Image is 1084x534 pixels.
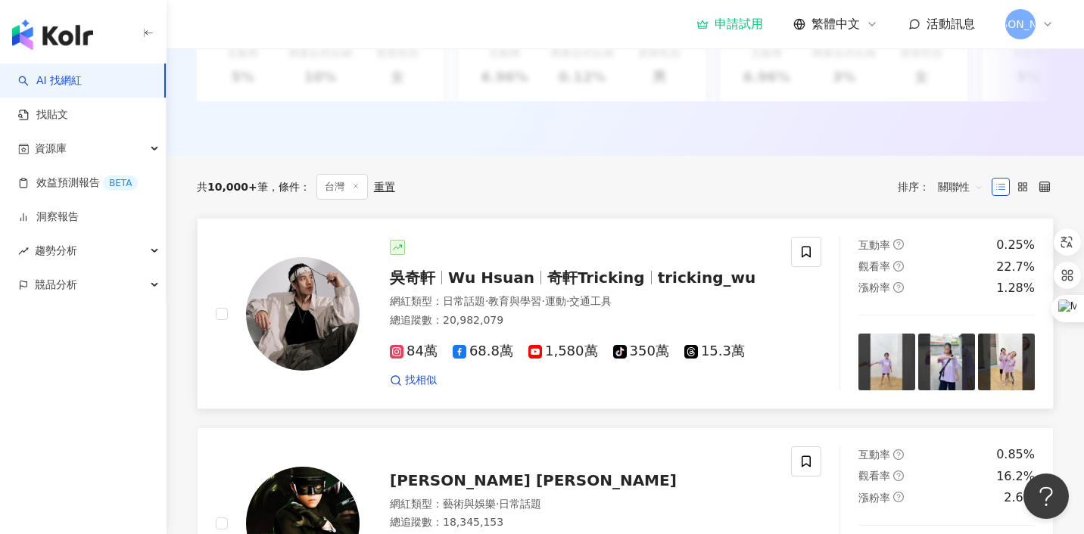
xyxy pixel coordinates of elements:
[545,295,566,307] span: 運動
[996,468,1035,485] div: 16.2%
[12,20,93,50] img: logo
[18,107,68,123] a: 找貼文
[197,181,268,193] div: 共 筆
[938,175,983,199] span: 關聯性
[528,343,598,359] span: 1,580萬
[268,181,310,193] span: 條件 ：
[390,497,773,512] div: 網紅類型 ：
[977,16,1064,33] span: [PERSON_NAME]
[893,261,904,272] span: question-circle
[858,281,890,293] span: 漲粉率
[390,269,435,287] span: 吳奇軒
[696,17,763,32] a: 申請試用
[374,181,395,193] div: 重置
[246,257,360,371] img: KOL Avatar
[858,334,915,390] img: post-image
[858,470,890,482] span: 觀看率
[453,343,513,359] span: 68.8萬
[658,269,756,287] span: tricking_wu
[390,313,773,328] div: 總追蹤數 ： 20,982,079
[35,234,77,268] span: 趨勢分析
[918,334,975,390] img: post-image
[448,269,534,287] span: Wu Hsuan
[316,174,368,200] span: 台灣
[18,73,82,88] a: searchAI 找網紅
[496,498,499,510] span: ·
[390,515,773,530] div: 總追蹤數 ： 18,345,153
[858,449,890,461] span: 互動率
[18,246,29,256] span: rise
[566,295,569,307] span: ·
[18,175,138,191] a: 效益預測報告BETA
[443,295,485,307] span: 日常話題
[485,295,488,307] span: ·
[893,492,904,502] span: question-circle
[893,282,904,293] span: question-circle
[390,294,773,309] div: 網紅類型 ：
[197,218,1054,409] a: KOL Avatar吳奇軒Wu Hsuan奇軒Trickingtricking_wu網紅類型：日常話題·教育與學習·運動·交通工具總追蹤數：20,982,07984萬68.8萬1,580萬350...
[488,295,541,307] span: 教育與學習
[499,498,541,510] span: 日常話題
[927,17,975,31] span: 活動訊息
[18,210,79,225] a: 洞察報告
[811,16,860,33] span: 繁體中文
[569,295,612,307] span: 交通工具
[1023,473,1069,519] iframe: Help Scout Beacon - Open
[390,343,438,359] span: 84萬
[978,334,1035,390] img: post-image
[547,269,645,287] span: 奇軒Tricking
[613,343,669,359] span: 350萬
[405,373,437,388] span: 找相似
[1004,489,1035,506] div: 2.6%
[207,181,257,193] span: 10,000+
[858,239,890,251] span: 互動率
[35,132,67,166] span: 資源庫
[858,260,890,272] span: 觀看率
[898,175,992,199] div: 排序：
[893,470,904,481] span: question-circle
[390,471,677,489] span: [PERSON_NAME] [PERSON_NAME]
[996,446,1035,463] div: 0.85%
[996,280,1035,296] div: 1.28%
[684,343,745,359] span: 15.3萬
[996,237,1035,253] div: 0.25%
[541,295,544,307] span: ·
[443,498,496,510] span: 藝術與娛樂
[35,268,77,302] span: 競品分析
[893,449,904,460] span: question-circle
[893,239,904,250] span: question-circle
[390,373,437,388] a: 找相似
[858,492,890,504] span: 漲粉率
[996,259,1035,275] div: 22.7%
